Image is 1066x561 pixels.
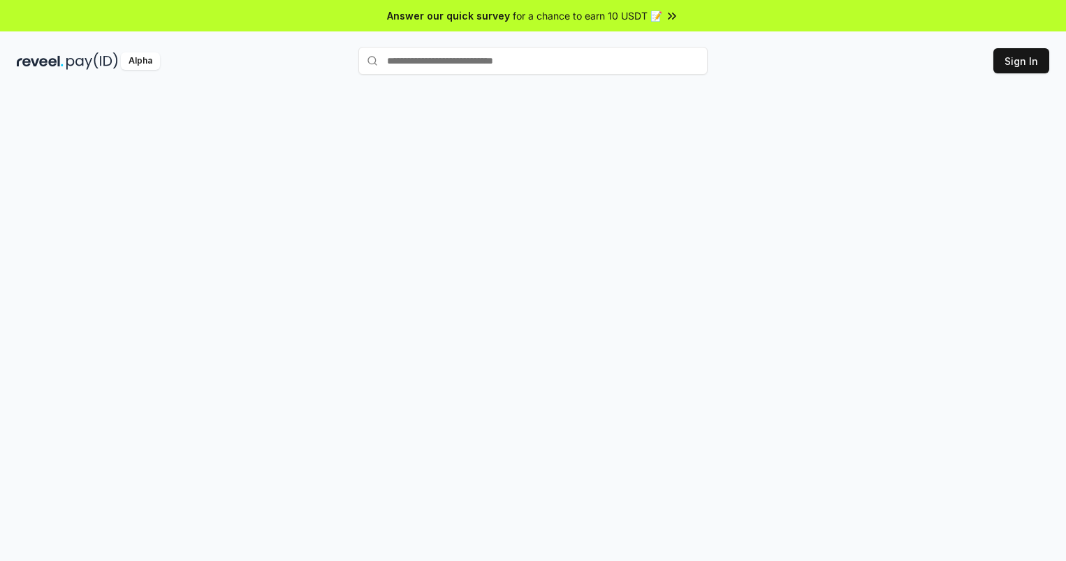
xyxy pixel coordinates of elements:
button: Sign In [993,48,1049,73]
img: reveel_dark [17,52,64,70]
img: pay_id [66,52,118,70]
span: for a chance to earn 10 USDT 📝 [513,8,662,23]
div: Alpha [121,52,160,70]
span: Answer our quick survey [387,8,510,23]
